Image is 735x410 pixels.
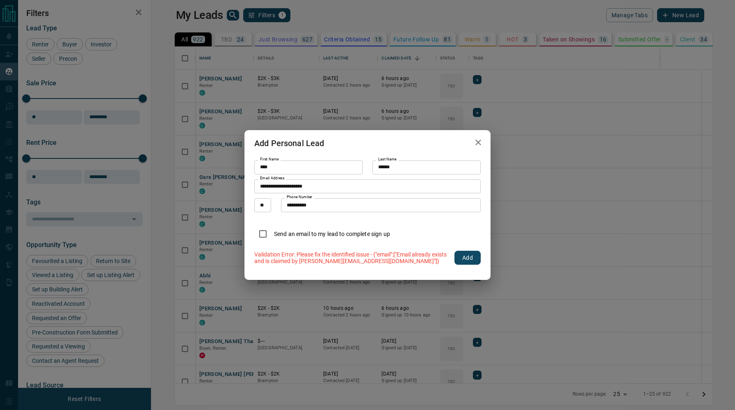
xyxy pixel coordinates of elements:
label: Last Name [378,157,397,162]
p: Send an email to my lead to complete sign up [274,230,390,238]
h2: Add Personal Lead [244,130,334,156]
label: Email Address [260,176,285,181]
button: Add [454,251,481,265]
label: First Name [260,157,279,162]
label: Phone Number [287,195,313,200]
p: Validation Error: Please fix the identified issue - {"email":["Email already exists and is claime... [254,251,450,264]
